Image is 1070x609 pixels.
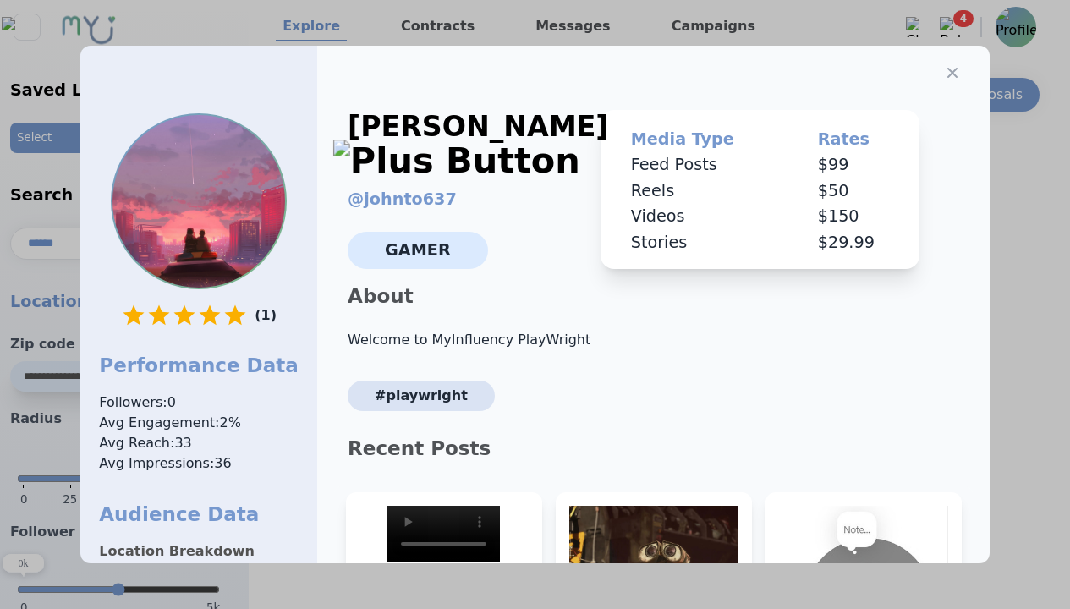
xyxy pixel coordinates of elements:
[334,435,973,462] p: Recent Posts
[607,152,794,178] td: Feed Posts
[794,204,914,230] td: $ 150
[99,392,299,413] span: Followers: 0
[334,330,973,350] p: Welcome to MyInfluency PlayWright
[99,352,299,379] h1: Performance Data
[255,303,277,328] p: ( 1 )
[794,178,914,205] td: $ 50
[348,232,488,269] span: Gamer
[99,433,299,453] span: Avg Reach: 33
[607,204,794,230] td: Videos
[348,110,608,178] div: [PERSON_NAME]
[334,283,973,310] p: About
[112,115,285,288] img: Profile
[348,189,457,209] a: @johnto637
[794,230,914,256] td: $ 29.99
[99,501,299,528] h1: Audience Data
[607,127,794,152] th: Media Type
[99,453,299,474] span: Avg Impressions: 36
[333,140,580,182] img: Plus Button
[99,413,299,433] span: Avg Engagement: 2 %
[607,230,794,256] td: Stories
[99,541,299,562] p: Location Breakdown
[348,381,495,411] span: #PlayWright
[794,152,914,178] td: $ 99
[607,178,794,205] td: Reels
[794,127,914,152] th: Rates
